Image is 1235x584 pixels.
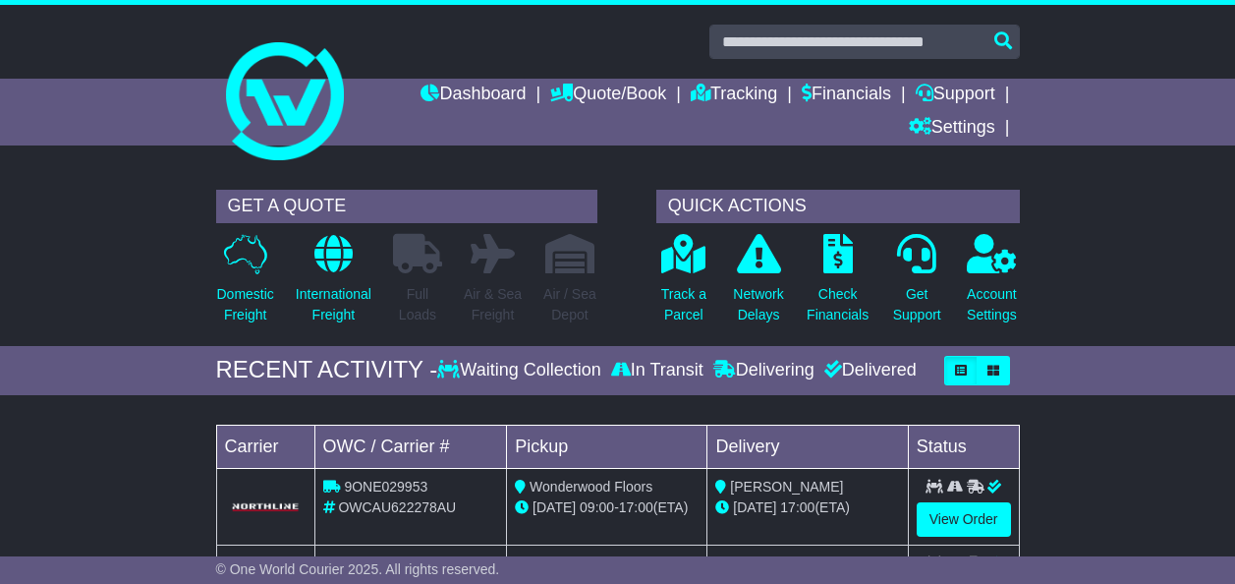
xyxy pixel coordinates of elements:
[619,499,653,515] span: 17:00
[780,499,814,515] span: 17:00
[533,499,576,515] span: [DATE]
[730,555,843,571] span: [PERSON_NAME]
[917,502,1011,537] a: View Order
[338,499,456,515] span: OWCAU622278AU
[314,425,507,468] td: OWC / Carrier #
[550,79,666,112] a: Quote/Book
[893,284,941,325] p: Get Support
[661,284,706,325] p: Track a Parcel
[733,284,783,325] p: Network Delays
[707,425,908,468] td: Delivery
[807,284,869,325] p: Check Financials
[515,497,699,518] div: - (ETA)
[216,356,438,384] div: RECENT ACTIVITY -
[660,233,707,336] a: Track aParcel
[543,284,596,325] p: Air / Sea Depot
[229,501,303,513] img: GetCarrierServiceLogo
[708,360,819,381] div: Delivering
[715,497,899,518] div: (ETA)
[819,360,917,381] div: Delivered
[295,233,372,336] a: InternationalFreight
[967,284,1017,325] p: Account Settings
[802,79,891,112] a: Financials
[916,79,995,112] a: Support
[733,499,776,515] span: [DATE]
[216,233,275,336] a: DomesticFreight
[530,555,652,571] span: Wonderwood Floors
[216,425,314,468] td: Carrier
[691,79,777,112] a: Tracking
[421,79,526,112] a: Dashboard
[806,233,870,336] a: CheckFinancials
[217,284,274,325] p: Domestic Freight
[216,190,597,223] div: GET A QUOTE
[296,284,371,325] p: International Freight
[507,425,707,468] td: Pickup
[892,233,942,336] a: GetSupport
[908,425,1019,468] td: Status
[530,479,652,495] span: Wonderwood Floors
[732,233,784,336] a: NetworkDelays
[344,479,427,495] span: 9ONE029953
[730,479,843,495] span: [PERSON_NAME]
[344,555,427,571] span: 9ONE029928
[580,499,614,515] span: 09:00
[437,360,605,381] div: Waiting Collection
[464,284,522,325] p: Air & Sea Freight
[216,561,500,577] span: © One World Courier 2025. All rights reserved.
[393,284,442,325] p: Full Loads
[909,112,995,146] a: Settings
[966,233,1018,336] a: AccountSettings
[656,190,1020,223] div: QUICK ACTIONS
[606,360,708,381] div: In Transit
